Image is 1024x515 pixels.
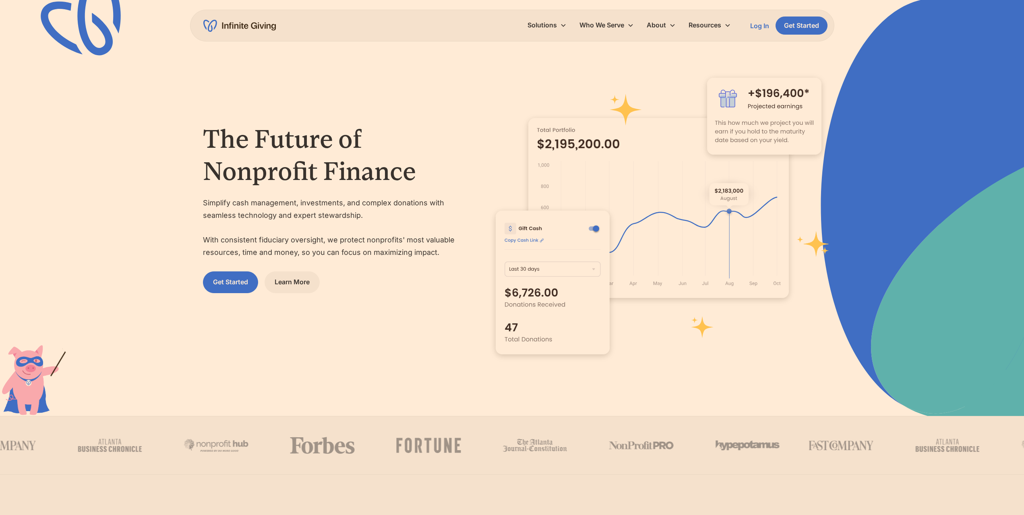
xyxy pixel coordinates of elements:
[689,20,721,31] div: Resources
[203,19,276,32] a: home
[203,123,463,187] h1: The Future of Nonprofit Finance
[203,197,463,259] p: Simplify cash management, investments, and complex donations with seamless technology and expert ...
[528,118,789,298] img: nonprofit donation platform
[647,20,666,31] div: About
[579,20,624,31] div: Who We Serve
[265,271,320,293] a: Learn More
[750,23,769,29] div: Log In
[682,17,737,34] div: Resources
[528,20,557,31] div: Solutions
[640,17,682,34] div: About
[750,21,769,31] a: Log In
[521,17,573,34] div: Solutions
[573,17,640,34] div: Who We Serve
[496,211,610,354] img: donation software for nonprofits
[776,17,827,35] a: Get Started
[203,271,258,293] a: Get Started
[797,231,830,256] img: fundraising star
